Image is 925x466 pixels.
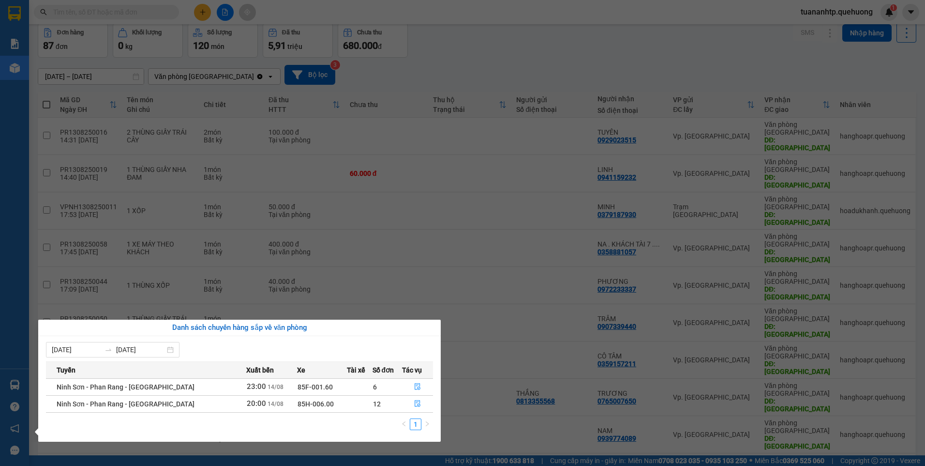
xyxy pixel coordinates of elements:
span: Ninh Sơn - Phan Rang - [GEOGRAPHIC_DATA] [57,400,194,408]
button: left [398,419,410,430]
span: right [424,421,430,427]
span: file-done [414,383,421,391]
span: to [104,346,112,354]
li: Next Page [421,419,433,430]
span: Tài xế [347,365,365,375]
button: file-done [403,379,433,395]
span: 14/08 [268,384,283,390]
span: 14/08 [268,401,283,407]
button: right [421,419,433,430]
span: Số đơn [373,365,394,375]
div: Danh sách chuyến hàng sắp về văn phòng [46,322,433,334]
span: left [401,421,407,427]
li: Previous Page [398,419,410,430]
span: 23:00 [247,382,266,391]
li: 1 [410,419,421,430]
span: swap-right [104,346,112,354]
input: Đến ngày [116,344,165,355]
a: 1 [410,419,421,430]
span: Tuyến [57,365,75,375]
span: 85F-001.60 [298,383,333,391]
span: Tác vụ [402,365,422,375]
span: 6 [373,383,377,391]
span: Ninh Sơn - Phan Rang - [GEOGRAPHIC_DATA] [57,383,194,391]
span: 12 [373,400,381,408]
button: file-done [403,396,433,412]
span: Xuất bến [246,365,274,375]
input: Từ ngày [52,344,101,355]
span: Xe [297,365,305,375]
span: 85H-006.00 [298,400,334,408]
span: file-done [414,400,421,408]
span: 20:00 [247,399,266,408]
